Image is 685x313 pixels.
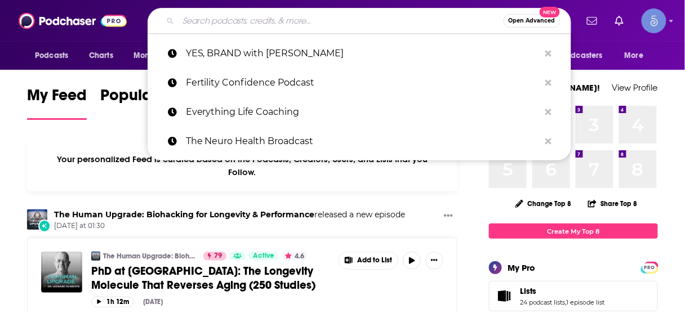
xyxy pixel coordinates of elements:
a: Popular Feed [100,86,196,120]
button: Show More Button [339,252,398,269]
span: Lists [520,286,536,296]
span: [DATE] at 01:30 [54,221,405,231]
a: Create My Top 8 [489,223,658,239]
div: My Pro [508,262,535,273]
p: Fertility Confidence Podcast [186,68,540,97]
span: PRO [643,263,656,272]
img: The Human Upgrade: Biohacking for Longevity & Performance [91,252,100,261]
a: Fertility Confidence Podcast [148,68,571,97]
button: open menu [541,45,619,66]
span: Open Advanced [509,18,555,24]
a: Everything Life Coaching [148,97,571,127]
a: Active [248,252,279,261]
a: 1 episode list [567,298,605,306]
a: Lists [493,288,515,304]
a: Show notifications dropdown [611,11,628,30]
p: Everything Life Coaching [186,97,540,127]
span: Add to List [357,256,392,265]
a: The Human Upgrade: Biohacking for Longevity & Performance [54,209,314,220]
a: Charts [82,45,120,66]
a: My Feed [27,86,87,120]
a: PRO [643,263,656,271]
span: 79 [214,251,222,262]
a: View Profile [612,82,658,93]
span: Logged in as Spiral5-G1 [642,8,666,33]
span: Podcasts [35,48,68,64]
button: Change Top 8 [509,196,579,211]
div: Search podcasts, credits, & more... [148,8,571,34]
span: Monitoring [134,48,174,64]
span: , [566,298,567,306]
div: [DATE] [143,298,163,306]
button: open menu [617,45,658,66]
span: My Feed [27,86,87,111]
span: For Podcasters [549,48,603,64]
button: 4.6 [282,252,308,261]
input: Search podcasts, credits, & more... [179,12,504,30]
h3: released a new episode [54,209,405,220]
button: Show More Button [439,209,457,223]
span: Lists [489,281,658,311]
img: The Human Upgrade: Biohacking for Longevity & Performance [27,209,47,230]
a: 24 podcast lists [520,298,566,306]
button: Show More Button [425,252,443,270]
span: More [625,48,644,64]
img: Podchaser - Follow, Share and Rate Podcasts [19,10,127,32]
a: YES, BRAND with [PERSON_NAME] [148,39,571,68]
button: open menu [27,45,83,66]
div: Your personalized Feed is curated based on the Podcasts, Creators, Users, and Lists that you Follow. [27,140,457,191]
span: PhD at [GEOGRAPHIC_DATA]: The Longevity Molecule That Reverses Aging (250 Studies) [91,264,315,292]
button: open menu [126,45,188,66]
img: PhD at MIT: The Longevity Molecule That Reverses Aging (250 Studies) [41,252,82,293]
img: User Profile [642,8,666,33]
span: New [540,7,560,17]
button: Open AdvancedNew [504,14,561,28]
a: The Neuro Health Broadcast [148,127,571,156]
a: Show notifications dropdown [582,11,602,30]
p: YES, BRAND with Hersh Rephun [186,39,540,68]
a: The Human Upgrade: Biohacking for Longevity & Performance [103,252,196,261]
span: Active [253,251,274,262]
a: 79 [203,252,226,261]
p: The Neuro Health Broadcast [186,127,540,156]
span: Charts [89,48,113,64]
a: Lists [520,286,605,296]
span: Popular Feed [100,86,196,111]
div: New Episode [38,220,51,232]
button: Show profile menu [642,8,666,33]
button: Share Top 8 [588,193,638,214]
a: PhD at [GEOGRAPHIC_DATA]: The Longevity Molecule That Reverses Aging (250 Studies) [91,264,331,292]
button: 1h 12m [91,297,134,307]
